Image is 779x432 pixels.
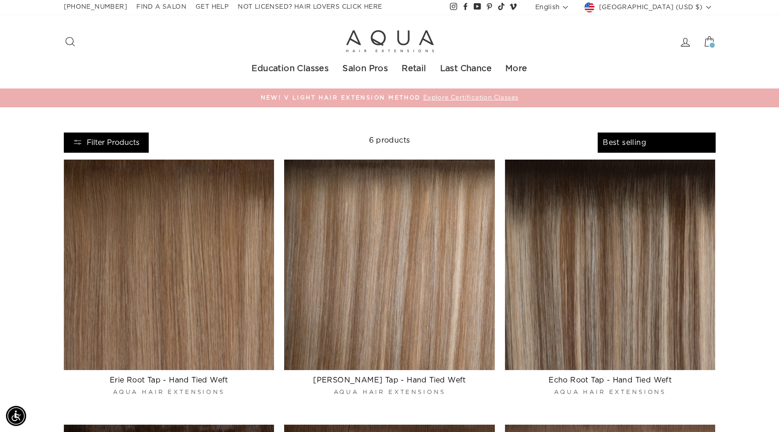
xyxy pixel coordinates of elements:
[64,375,275,386] div: Erie Root Tap - Hand Tied Weft
[505,375,716,386] div: Echo Root Tap - Hand Tied Weft
[395,59,433,79] a: Retail
[535,2,560,12] span: English
[421,94,519,101] span: Explore Certification Classes
[261,95,421,100] span: New! V Light Hair Extension Method
[64,133,149,153] button: Filter Products
[505,160,716,399] a: Echo Root Tap - Hand Tied WeftAqua Hair Extensions
[6,406,26,426] div: Accessibility Menu
[336,59,395,79] a: Salon Pros
[433,59,499,79] a: Last Chance
[64,160,275,399] a: Erie Root Tap - Hand Tied WeftAqua Hair Extensions
[284,388,495,397] div: Aqua Hair Extensions
[245,59,336,79] a: Education Classes
[733,388,779,432] iframe: Chat Widget
[594,2,703,12] span: [GEOGRAPHIC_DATA] (USD $)
[66,93,713,103] a: New! V Light Hair Extension MethodExplore Certification Classes
[344,29,436,55] img: Aqua Hair Extensions
[505,388,716,397] div: Aqua Hair Extensions
[64,59,716,79] ul: Primary
[284,160,495,399] a: [PERSON_NAME] Tap - Hand Tied WeftAqua Hair Extensions
[64,388,275,397] div: Aqua Hair Extensions
[284,375,495,386] div: [PERSON_NAME] Tap - Hand Tied Weft
[499,59,534,79] a: More
[181,135,598,147] div: 6 products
